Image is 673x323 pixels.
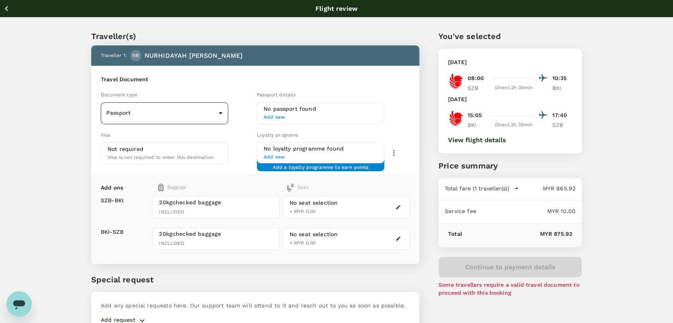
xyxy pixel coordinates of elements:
p: 10:35 [552,74,572,82]
p: Service fee [445,207,476,215]
span: 20kg checked baggage [159,230,272,238]
img: baggage-icon [286,184,294,192]
p: 08:00 [468,74,484,82]
p: BKI [552,84,572,92]
div: No seat selection [290,230,338,239]
span: + MYR 0.00 [290,240,316,246]
p: SZB - BKI [101,196,123,204]
span: Visa is not required to enter this destination [108,155,213,160]
img: baggage-icon [158,184,164,192]
p: NURHIDAYAH [PERSON_NAME] [145,51,243,61]
p: You've selected [438,30,582,42]
p: [DATE] [448,58,467,66]
h6: Travel Document [101,75,410,84]
div: Baggage [158,184,251,192]
span: INCLUDED [159,208,272,216]
button: View flight details [448,137,506,144]
span: Document type [101,92,137,98]
p: 17:40 [552,111,572,119]
p: SZB [468,84,487,92]
div: Seat [286,184,309,192]
p: BKI [468,121,487,129]
p: 15:05 [468,111,482,119]
div: Direct , 2h 35min [492,84,535,92]
p: SZB [552,121,572,129]
p: Not required [108,145,143,153]
p: Total fare (1 traveller(s)) [445,184,509,192]
p: Traveller(s) [91,30,419,42]
p: MYR 865.92 [519,184,575,192]
p: Some travellers require a valid travel document to proceed with this booking [438,281,582,297]
p: Passport [106,109,215,117]
p: Traveller 1 : [101,52,127,60]
p: Add ons [101,184,123,192]
iframe: Button to launch messaging window [6,291,32,317]
p: MYR 10.00 [476,207,575,215]
p: Total [448,230,462,238]
h6: No loyalty programme found [264,145,378,153]
p: Special request [91,274,419,286]
button: Back to flight results [3,4,73,14]
p: [DATE] [448,95,467,103]
span: Add new [264,114,378,121]
span: Visa [101,132,111,138]
span: Loyalty programs [257,132,298,138]
span: Add new [264,153,378,161]
span: NB [132,52,139,60]
div: Passport [101,103,228,123]
div: No seat selection [290,199,338,207]
span: + MYR 0.00 [290,209,316,214]
p: Price summary [438,160,582,172]
span: Passport details [257,92,295,98]
p: Flight review [315,4,358,14]
p: BKI - SZB [101,228,123,236]
span: INCLUDED [159,240,272,248]
img: OD [448,73,464,89]
p: Back to flight results [15,4,73,12]
span: 20kg checked baggage [159,198,272,206]
button: Total fare (1 traveller(s)) [445,184,519,192]
p: MYR 875.92 [462,230,572,238]
span: Add a loyalty programme to earn points [273,164,369,165]
h6: No passport found [264,105,378,114]
img: OD [448,110,464,126]
p: Add any special requests here. Our support team will attend to it and reach out to you as soon as... [101,301,410,309]
div: Direct , 2h 35min [492,121,535,129]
